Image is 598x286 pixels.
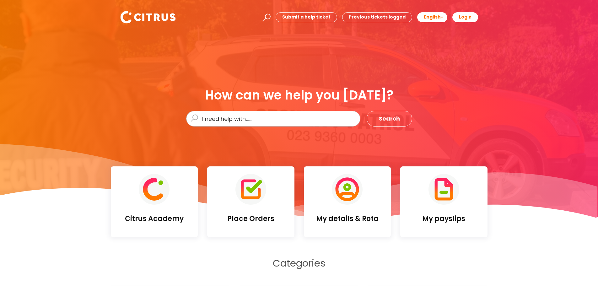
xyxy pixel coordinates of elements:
[459,14,471,20] b: Login
[342,12,412,22] a: Previous tickets logged
[186,88,412,102] div: How can we help you [DATE]?
[405,215,482,223] h4: My payslips
[367,111,412,127] button: Search
[212,215,289,223] h4: Place Orders
[186,111,360,127] input: I need help with......
[111,166,198,237] a: Citrus Academy
[116,215,193,223] h4: Citrus Academy
[452,12,478,22] a: Login
[424,14,441,20] span: English
[276,12,337,22] a: Submit a help ticket
[207,166,294,237] a: Place Orders
[309,215,386,223] h4: My details & Rota
[304,166,391,237] a: My details & Rota
[400,166,488,237] a: My payslips
[379,114,400,124] span: Search
[111,257,488,269] h2: Categories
